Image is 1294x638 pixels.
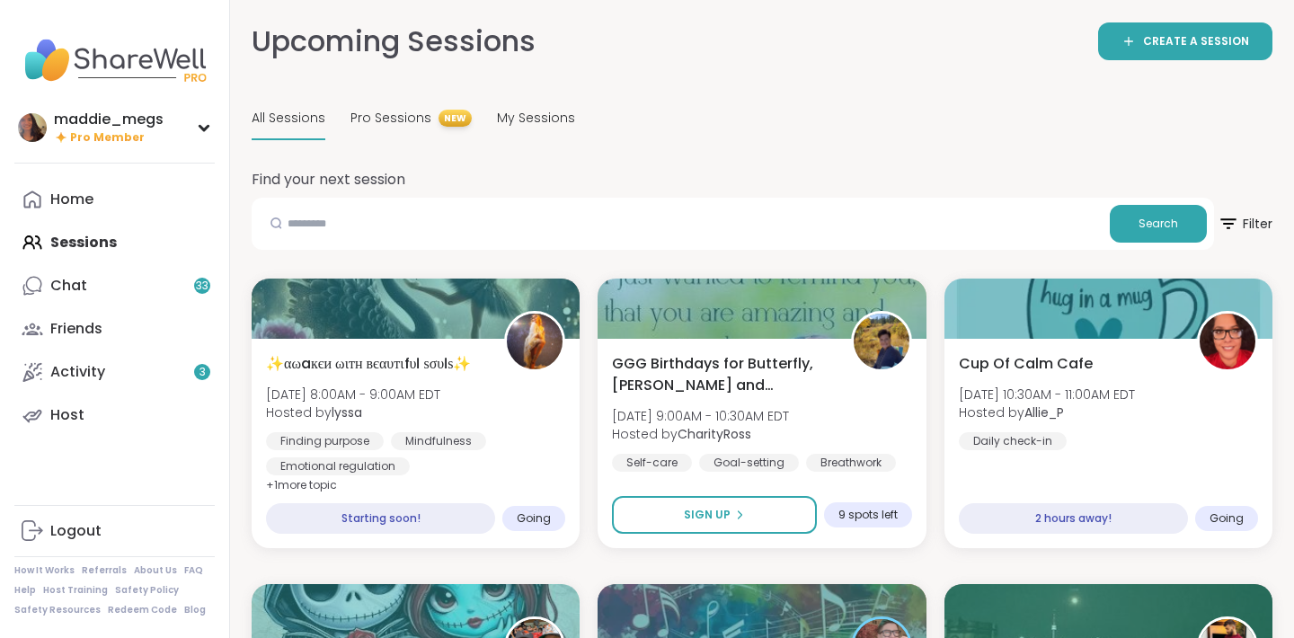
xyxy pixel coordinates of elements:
[14,178,215,221] a: Home
[612,407,789,425] span: [DATE] 9:00AM - 10:30AM EDT
[50,405,84,425] div: Host
[50,276,87,296] div: Chat
[196,279,208,294] span: 33
[14,264,215,307] a: Chat33
[43,584,108,597] a: Host Training
[266,457,410,475] div: Emotional regulation
[959,432,1067,450] div: Daily check-in
[350,109,431,128] span: Pro Sessions
[115,584,179,597] a: Safety Policy
[266,385,440,403] span: [DATE] 8:00AM - 9:00AM EDT
[14,510,215,553] a: Logout
[266,403,440,421] span: Hosted by
[50,362,105,382] div: Activity
[854,314,909,369] img: CharityRoss
[612,425,789,443] span: Hosted by
[678,425,751,443] b: CharityRoss
[497,109,575,128] span: My Sessions
[14,564,75,577] a: How It Works
[266,432,384,450] div: Finding purpose
[252,22,536,62] h2: Upcoming Sessions
[959,403,1135,421] span: Hosted by
[54,110,164,129] div: maddie_megs
[959,385,1135,403] span: [DATE] 10:30AM - 11:00AM EDT
[838,508,898,522] span: 9 spots left
[439,110,472,127] span: NEW
[50,319,102,339] div: Friends
[18,113,47,142] img: maddie_megs
[184,564,203,577] a: FAQ
[1200,314,1255,369] img: Allie_P
[684,507,731,523] span: Sign Up
[1218,198,1272,250] button: Filter
[14,604,101,616] a: Safety Resources
[108,604,177,616] a: Redeem Code
[959,353,1093,375] span: Cup Of Calm Cafe
[134,564,177,577] a: About Us
[507,314,563,369] img: lyssa
[50,190,93,209] div: Home
[1110,205,1207,243] button: Search
[612,496,816,534] button: Sign Up
[50,521,102,541] div: Logout
[266,503,495,534] div: Starting soon!
[612,353,830,396] span: GGG Birthdays for Butterfly, [PERSON_NAME] and [PERSON_NAME]
[332,403,362,421] b: lyssa
[14,350,215,394] a: Activity3
[699,454,799,472] div: Goal-setting
[252,109,325,128] span: All Sessions
[14,307,215,350] a: Friends
[1210,511,1244,526] span: Going
[806,454,896,472] div: Breathwork
[1139,216,1178,232] span: Search
[959,503,1188,534] div: 2 hours away!
[1143,34,1249,49] span: CREATE A SESSION
[14,394,215,437] a: Host
[14,584,36,597] a: Help
[266,353,471,375] span: ✨αωaкєи ωιтн вєαυтιfυℓ ѕσυℓѕ✨
[391,432,486,450] div: Mindfulness
[1024,403,1064,421] b: Allie_P
[252,169,405,191] h2: Find your next session
[517,511,551,526] span: Going
[612,454,692,472] div: Self-care
[70,130,145,146] span: Pro Member
[184,604,206,616] a: Blog
[1218,202,1272,245] span: Filter
[199,365,206,380] span: 3
[82,564,127,577] a: Referrals
[1098,22,1272,60] a: CREATE A SESSION
[14,29,215,92] img: ShareWell Nav Logo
